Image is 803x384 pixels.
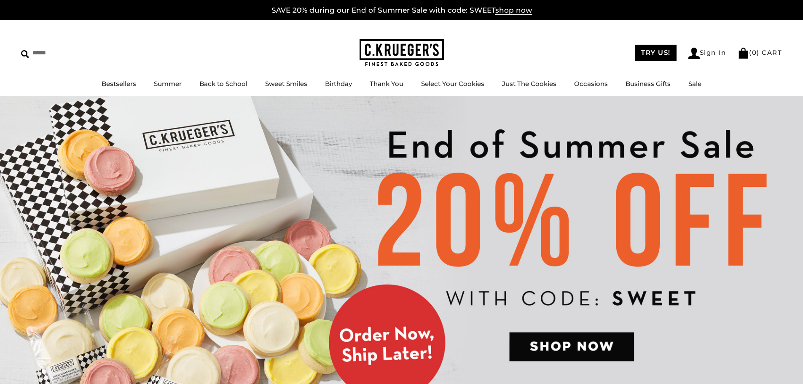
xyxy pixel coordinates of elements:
[370,80,403,88] a: Thank You
[360,39,444,67] img: C.KRUEGER'S
[688,48,700,59] img: Account
[688,80,701,88] a: Sale
[635,45,677,61] a: TRY US!
[752,48,757,56] span: 0
[626,80,671,88] a: Business Gifts
[421,80,484,88] a: Select Your Cookies
[199,80,247,88] a: Back to School
[21,46,121,59] input: Search
[21,50,29,58] img: Search
[265,80,307,88] a: Sweet Smiles
[738,48,749,59] img: Bag
[738,48,782,56] a: (0) CART
[688,48,726,59] a: Sign In
[574,80,608,88] a: Occasions
[102,80,136,88] a: Bestsellers
[271,6,532,15] a: SAVE 20% during our End of Summer Sale with code: SWEETshop now
[154,80,182,88] a: Summer
[495,6,532,15] span: shop now
[325,80,352,88] a: Birthday
[502,80,556,88] a: Just The Cookies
